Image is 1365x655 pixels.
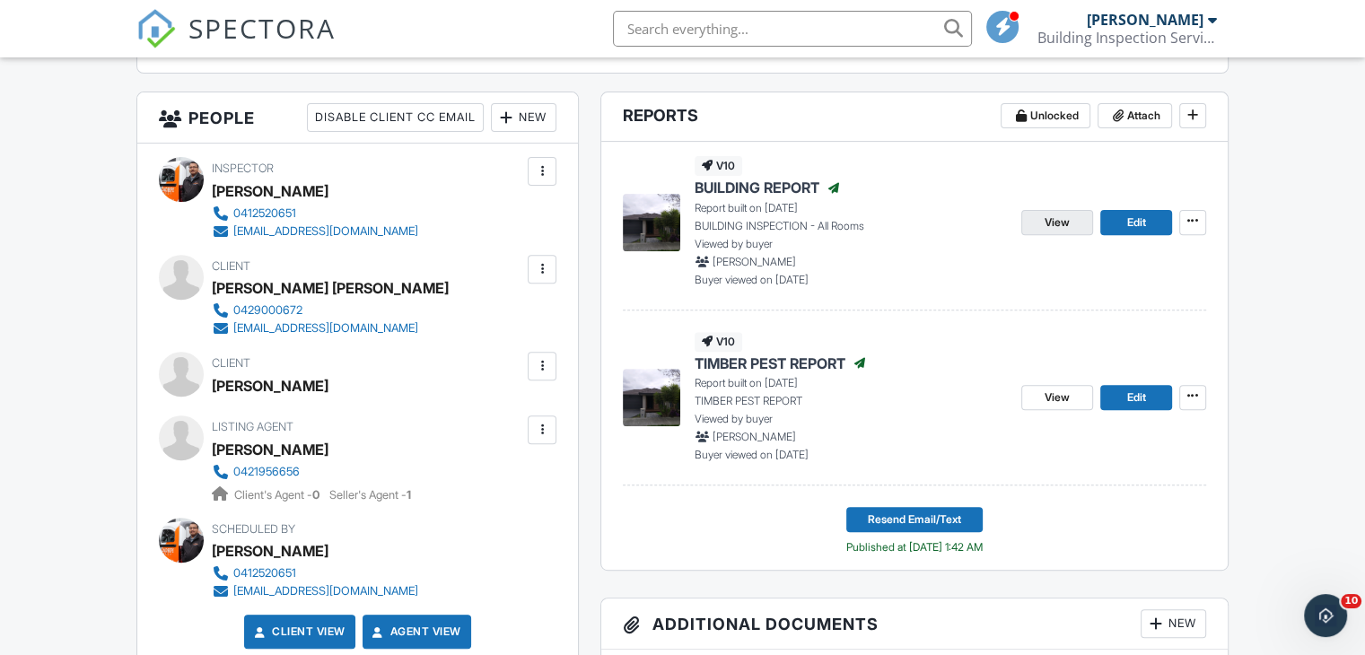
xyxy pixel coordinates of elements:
[329,488,411,502] span: Seller's Agent -
[212,162,274,175] span: Inspector
[233,584,418,598] div: [EMAIL_ADDRESS][DOMAIN_NAME]
[233,321,418,336] div: [EMAIL_ADDRESS][DOMAIN_NAME]
[1037,29,1217,47] div: Building Inspection Services
[212,582,418,600] a: [EMAIL_ADDRESS][DOMAIN_NAME]
[1341,594,1361,608] span: 10
[212,319,434,337] a: [EMAIL_ADDRESS][DOMAIN_NAME]
[136,9,176,48] img: The Best Home Inspection Software - Spectora
[212,301,434,319] a: 0429000672
[234,488,322,502] span: Client's Agent -
[312,488,319,502] strong: 0
[212,205,418,223] a: 0412520651
[212,178,328,205] div: [PERSON_NAME]
[1141,609,1206,638] div: New
[212,564,418,582] a: 0412520651
[613,11,972,47] input: Search everything...
[212,223,418,240] a: [EMAIL_ADDRESS][DOMAIN_NAME]
[212,420,293,433] span: Listing Agent
[407,488,411,502] strong: 1
[233,303,302,318] div: 0429000672
[212,522,295,536] span: Scheduled By
[369,623,461,641] a: Agent View
[212,537,328,564] div: [PERSON_NAME]
[250,623,346,641] a: Client View
[601,598,1228,650] h3: Additional Documents
[1304,594,1347,637] iframe: Intercom live chat
[1087,11,1203,29] div: [PERSON_NAME]
[233,566,296,581] div: 0412520651
[136,24,336,62] a: SPECTORA
[212,463,397,481] a: 0421956656
[212,275,449,301] div: [PERSON_NAME] [PERSON_NAME]
[212,259,250,273] span: Client
[307,103,484,132] div: Disable Client CC Email
[212,356,250,370] span: Client
[233,206,296,221] div: 0412520651
[233,224,418,239] div: [EMAIL_ADDRESS][DOMAIN_NAME]
[212,372,328,399] div: [PERSON_NAME]
[137,92,578,144] h3: People
[491,103,556,132] div: New
[233,465,300,479] div: 0421956656
[188,9,336,47] span: SPECTORA
[212,436,328,463] div: [PERSON_NAME]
